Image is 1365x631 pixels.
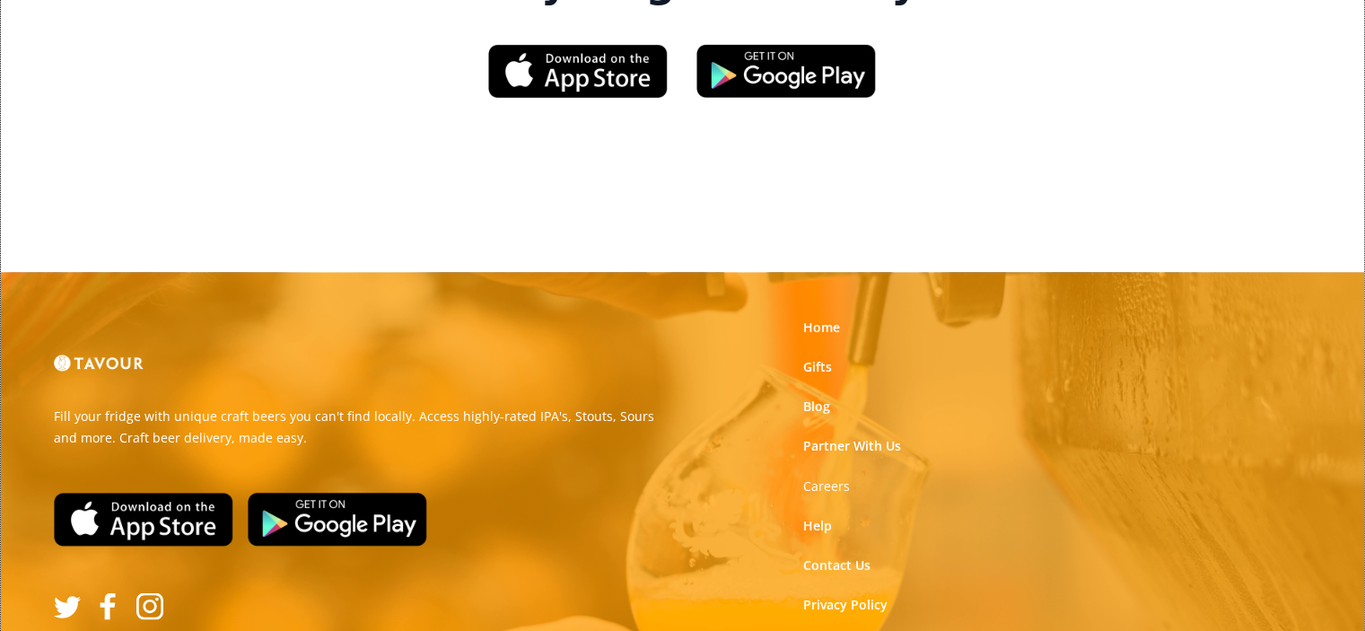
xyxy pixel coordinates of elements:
a: Blog [803,398,830,416]
a: Careers [803,477,850,495]
p: Fill your fridge with unique craft beers you can't find locally. Access highly-rated IPA's, Stout... [54,406,669,449]
a: Partner With Us [803,437,901,455]
a: Privacy Policy [803,595,888,613]
a: Home [803,319,840,337]
a: Contact Us [803,556,871,574]
a: Gifts [803,358,832,376]
a: Help [803,516,832,534]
